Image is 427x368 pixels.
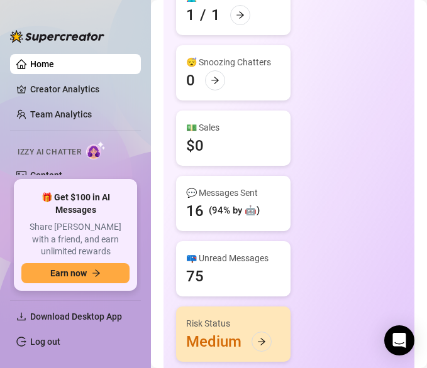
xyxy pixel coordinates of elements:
[10,30,104,43] img: logo-BBDzfeDw.svg
[186,136,204,156] div: $0
[186,251,280,265] div: 📪 Unread Messages
[186,70,195,90] div: 0
[50,268,87,278] span: Earn now
[186,201,204,221] div: 16
[186,317,280,330] div: Risk Status
[86,141,106,160] img: AI Chatter
[30,170,62,180] a: Content
[186,5,195,25] div: 1
[21,263,130,283] button: Earn nowarrow-right
[30,59,54,69] a: Home
[30,337,60,347] a: Log out
[186,55,280,69] div: 😴 Snoozing Chatters
[21,192,130,216] span: 🎁 Get $100 in AI Messages
[30,311,122,322] span: Download Desktop App
[21,221,130,258] span: Share [PERSON_NAME] with a friend, and earn unlimited rewards
[384,325,414,355] div: Open Intercom Messenger
[92,269,101,278] span: arrow-right
[211,5,220,25] div: 1
[186,266,204,286] div: 75
[16,311,26,322] span: download
[186,121,280,134] div: 💵 Sales
[18,146,81,158] span: Izzy AI Chatter
[211,76,219,85] span: arrow-right
[209,203,260,219] div: (94% by 🤖)
[30,79,131,99] a: Creator Analytics
[257,337,266,346] span: arrow-right
[186,186,280,200] div: 💬 Messages Sent
[30,109,92,119] a: Team Analytics
[236,11,245,19] span: arrow-right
